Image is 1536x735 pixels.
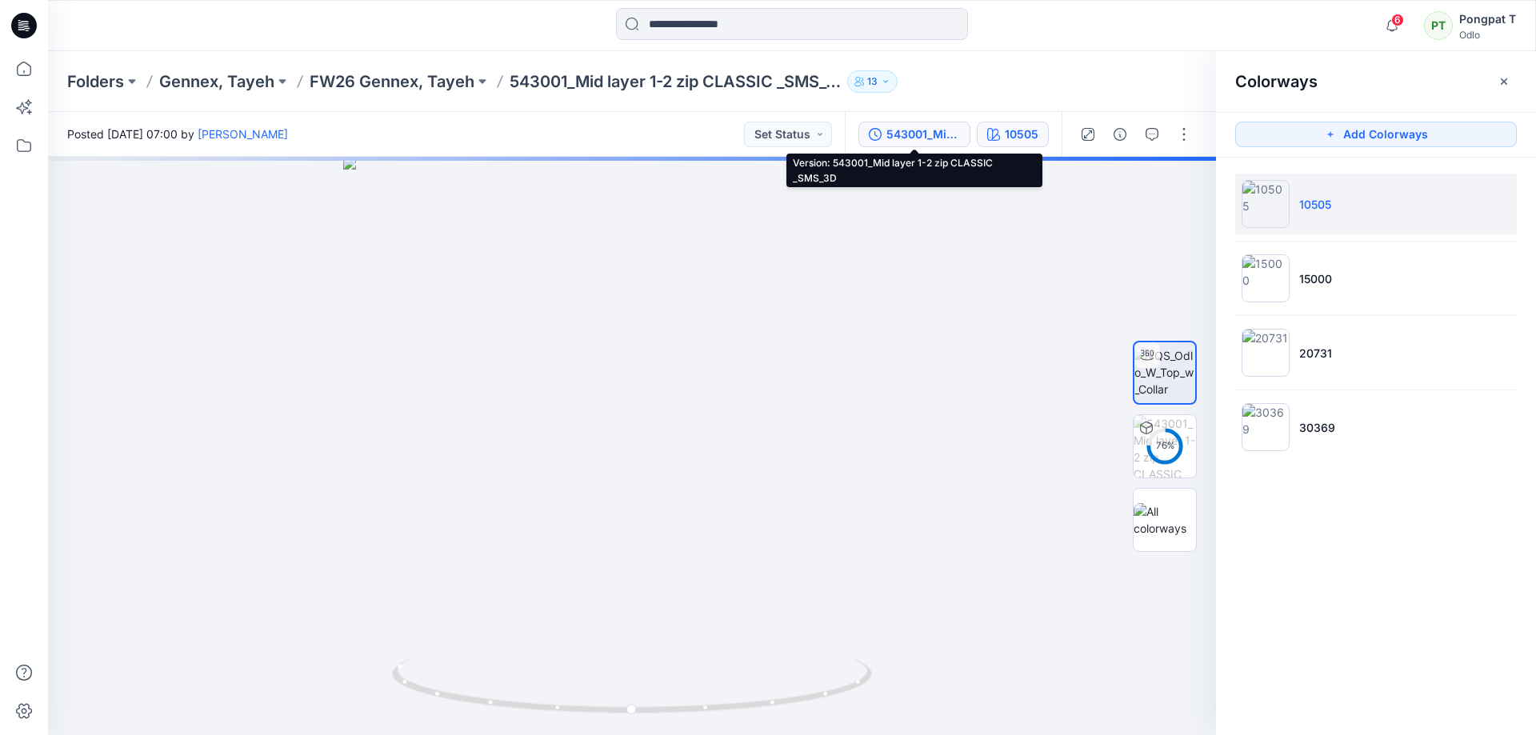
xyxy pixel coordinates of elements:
[1242,254,1290,302] img: 15000
[67,126,288,142] span: Posted [DATE] 07:00 by
[1242,180,1290,228] img: 10505
[1134,503,1196,537] img: All colorways
[198,127,288,141] a: [PERSON_NAME]
[67,70,124,93] a: Folders
[847,70,898,93] button: 13
[1242,329,1290,377] img: 20731
[159,70,274,93] a: Gennex, Tayeh
[1146,439,1184,453] div: 76 %
[886,126,960,143] div: 543001_Mid layer 1-2 zip CLASSIC _SMS_3D
[1299,419,1335,436] p: 30369
[1299,270,1332,287] p: 15000
[977,122,1049,147] button: 10505
[1235,122,1517,147] button: Add Colorways
[1005,126,1038,143] div: 10505
[867,73,878,90] p: 13
[1459,29,1516,41] div: Odlo
[1134,415,1196,477] img: 543001_Mid layer 1-2 zip CLASSIC _SMS_3D 10505
[310,70,474,93] a: FW26 Gennex, Tayeh
[1459,10,1516,29] div: Pongpat T
[1299,196,1331,213] p: 10505
[1242,403,1290,451] img: 30369
[1299,345,1332,362] p: 20731
[1235,72,1318,91] h2: Colorways
[1424,11,1453,40] div: PT
[1107,122,1133,147] button: Details
[510,70,841,93] p: 543001_Mid layer 1-2 zip CLASSIC _SMS_3D
[858,122,970,147] button: 543001_Mid layer 1-2 zip CLASSIC _SMS_3D
[1134,347,1195,397] img: VQS_Odlo_W_Top_w_Collar
[1391,14,1404,26] span: 6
